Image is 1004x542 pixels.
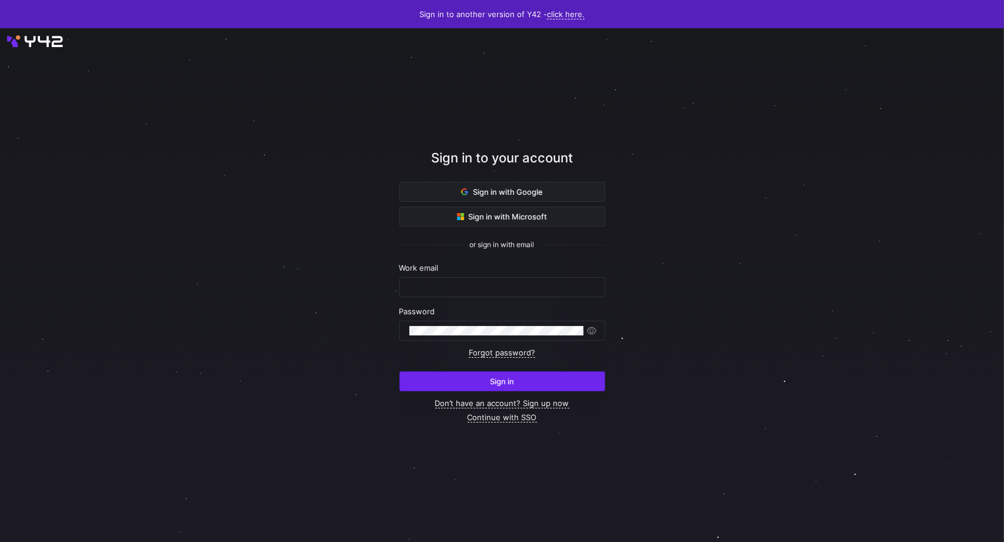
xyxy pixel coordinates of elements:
[490,377,514,386] span: Sign in
[399,207,605,227] button: Sign in with Microsoft
[457,212,548,221] span: Sign in with Microsoft
[547,9,585,19] a: click here.
[470,241,535,249] span: or sign in with email
[399,307,435,316] span: Password
[469,348,535,358] a: Forgot password?
[461,187,543,197] span: Sign in with Google
[468,413,537,423] a: Continue with SSO
[399,182,605,202] button: Sign in with Google
[399,148,605,182] div: Sign in to your account
[399,371,605,391] button: Sign in
[399,263,439,272] span: Work email
[435,398,569,408] a: Don’t have an account? Sign up now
